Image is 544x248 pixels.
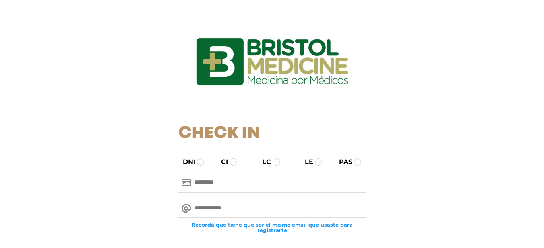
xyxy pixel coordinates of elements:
label: LC [255,157,271,167]
label: PAS [332,157,352,167]
label: DNI [176,157,195,167]
h1: Check In [178,124,366,144]
label: CI [214,157,228,167]
small: Recordá que tiene que ser el mismo email que usaste para registrarte [178,222,366,233]
label: LE [298,157,313,167]
img: logo_ingresarbristol.jpg [163,10,381,114]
